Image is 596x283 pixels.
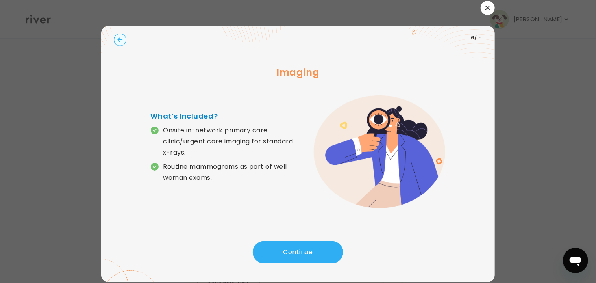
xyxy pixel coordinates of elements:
iframe: Button to launch messaging window [563,248,588,273]
h3: Imaging [114,65,482,80]
p: Routine mammograms as part of well woman exams. [163,161,298,183]
p: Onsite in-network primary care clinic/urgent care imaging for standard x-rays. [163,125,298,158]
h4: What’s Included? [151,111,298,122]
button: Continue [253,241,343,263]
img: error graphic [314,95,445,208]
